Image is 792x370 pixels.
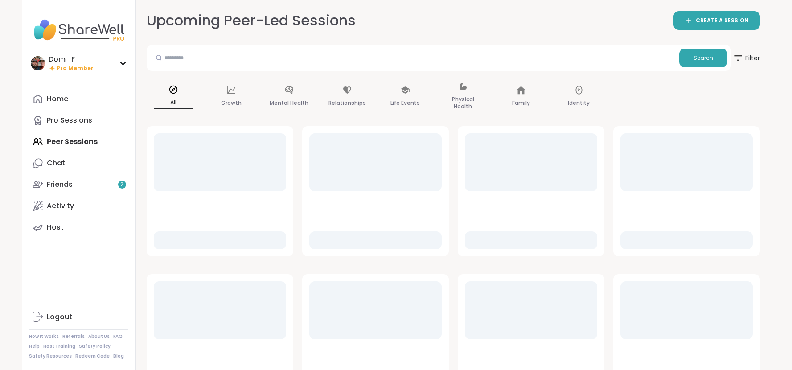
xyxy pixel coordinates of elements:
div: Home [47,94,68,104]
a: Safety Resources [29,353,72,359]
p: Family [512,98,530,108]
div: Activity [47,201,74,211]
button: Filter [733,45,760,71]
a: Home [29,88,128,110]
a: Referrals [62,333,85,340]
a: Chat [29,152,128,174]
div: Logout [47,312,72,322]
a: Logout [29,306,128,328]
a: Pro Sessions [29,110,128,131]
button: Search [679,49,727,67]
a: Blog [113,353,124,359]
a: About Us [88,333,110,340]
a: Help [29,343,40,349]
p: Growth [221,98,242,108]
p: Physical Health [443,94,483,112]
div: Chat [47,158,65,168]
img: ShareWell Nav Logo [29,14,128,45]
a: Friends2 [29,174,128,195]
a: Host Training [43,343,75,349]
div: Friends [47,180,73,189]
a: How It Works [29,333,59,340]
h2: Upcoming Peer-Led Sessions [147,11,356,31]
a: FAQ [113,333,123,340]
p: Mental Health [270,98,308,108]
p: Life Events [390,98,420,108]
a: Redeem Code [75,353,110,359]
p: All [154,97,193,109]
span: Pro Member [57,65,94,72]
span: CREATE A SESSION [696,17,748,25]
a: CREATE A SESSION [673,11,760,30]
span: Search [694,54,713,62]
p: Identity [568,98,590,108]
span: 2 [120,181,123,189]
p: Relationships [328,98,366,108]
img: Dom_F [31,56,45,70]
div: Dom_F [49,54,94,64]
div: Host [47,222,64,232]
div: Pro Sessions [47,115,92,125]
a: Host [29,217,128,238]
span: Filter [733,47,760,69]
a: Safety Policy [79,343,111,349]
a: Activity [29,195,128,217]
